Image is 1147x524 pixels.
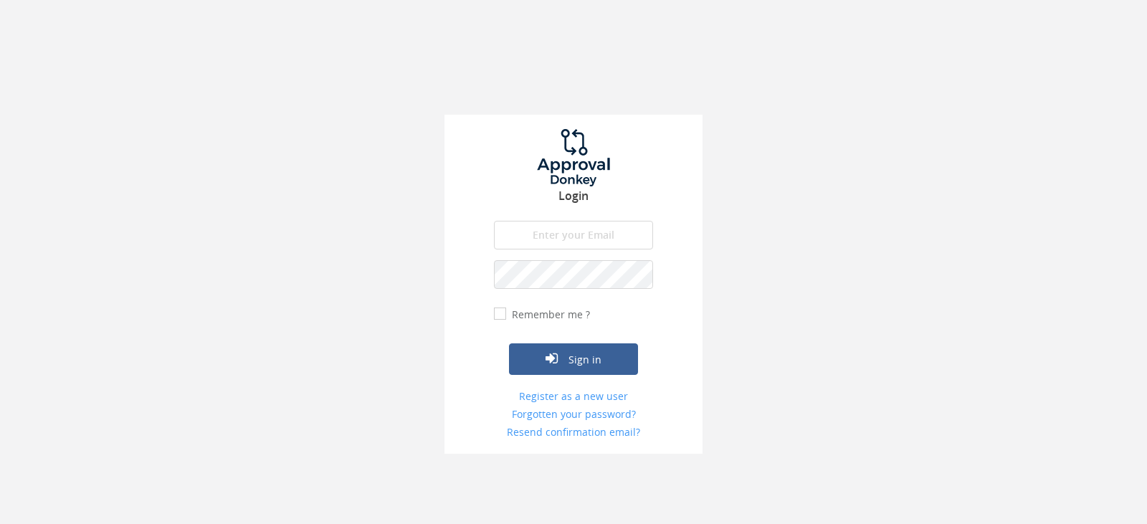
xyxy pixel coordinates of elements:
a: Register as a new user [494,389,653,404]
label: Remember me ? [508,308,590,322]
a: Forgotten your password? [494,407,653,421]
button: Sign in [509,343,638,375]
a: Resend confirmation email? [494,425,653,439]
input: Enter your Email [494,221,653,249]
img: logo.png [520,129,627,186]
h3: Login [444,190,703,203]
